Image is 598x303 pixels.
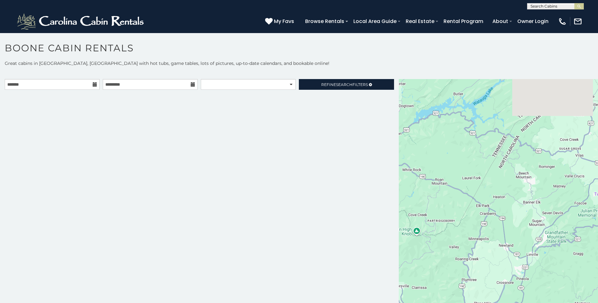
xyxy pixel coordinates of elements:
[274,17,294,25] span: My Favs
[299,79,394,90] a: RefineSearchFilters
[489,16,511,27] a: About
[403,16,438,27] a: Real Estate
[558,17,567,26] img: phone-regular-white.png
[350,16,400,27] a: Local Area Guide
[573,17,582,26] img: mail-regular-white.png
[16,12,147,31] img: White-1-2.png
[321,82,368,87] span: Refine Filters
[265,17,296,26] a: My Favs
[514,16,552,27] a: Owner Login
[302,16,347,27] a: Browse Rentals
[336,82,352,87] span: Search
[440,16,486,27] a: Rental Program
